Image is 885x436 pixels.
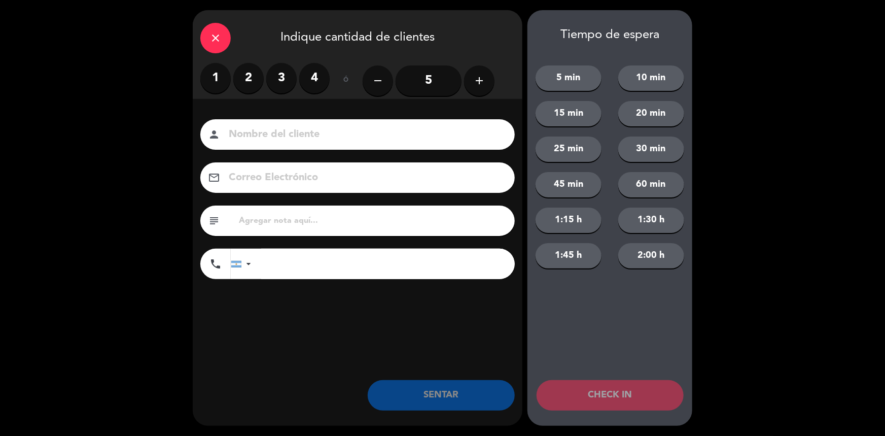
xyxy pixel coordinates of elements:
[193,10,522,63] div: Indique cantidad de clientes
[618,172,684,197] button: 60 min
[473,75,485,87] i: add
[618,243,684,269] button: 2:00 h
[618,208,684,233] button: 1:30 h
[299,63,330,93] label: 4
[537,380,684,411] button: CHECK IN
[238,214,507,228] input: Agregar nota aquí...
[228,169,502,187] input: Correo Electrónico
[536,208,601,233] button: 1:15 h
[618,65,684,91] button: 10 min
[536,137,601,162] button: 25 min
[208,215,220,227] i: subject
[618,137,684,162] button: 30 min
[231,249,255,279] div: Argentina: +54
[208,172,220,184] i: email
[536,65,601,91] button: 5 min
[536,243,601,269] button: 1:45 h
[200,63,231,93] label: 1
[266,63,297,93] label: 3
[209,258,222,270] i: phone
[228,126,502,144] input: Nombre del cliente
[464,65,494,96] button: add
[372,75,384,87] i: remove
[209,32,222,44] i: close
[330,63,363,98] div: ó
[527,28,692,43] div: Tiempo de espera
[618,101,684,126] button: 20 min
[368,380,515,411] button: SENTAR
[208,128,220,141] i: person
[536,101,601,126] button: 15 min
[536,172,601,197] button: 45 min
[363,65,393,96] button: remove
[233,63,264,93] label: 2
